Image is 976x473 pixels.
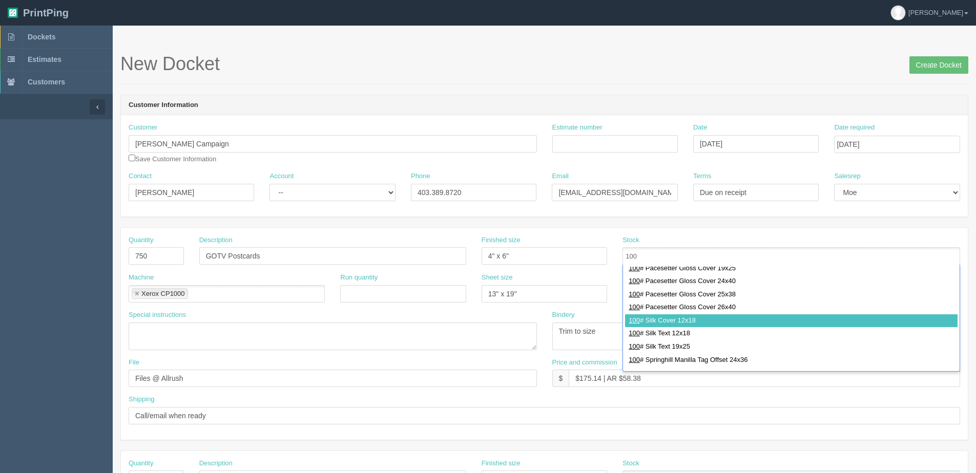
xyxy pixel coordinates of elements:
span: 100 [629,290,640,298]
div: # Springhill Tag Cover 24x36 [625,367,958,380]
span: 100 [629,264,640,272]
span: 100 [629,303,640,311]
div: # Silk Text 12x18 [625,327,958,340]
span: 100 [629,356,640,363]
div: # Pacesetter Gloss Cover 26x40 [625,301,958,314]
div: # Pacesetter Gloss Cover 19x25 [625,262,958,275]
div: # Pacesetter Gloss Cover 24x40 [625,275,958,288]
div: # Pacesetter Gloss Cover 25x38 [625,288,958,302]
span: 100 [629,369,640,376]
span: 100 [629,329,640,337]
span: 100 [629,277,640,285]
div: # Silk Cover 12x18 [625,314,958,328]
span: 100 [629,342,640,350]
div: # Springhill Manilla Tag Offset 24x36 [625,354,958,367]
div: # Silk Text 19x25 [625,340,958,354]
span: 100 [629,316,640,324]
